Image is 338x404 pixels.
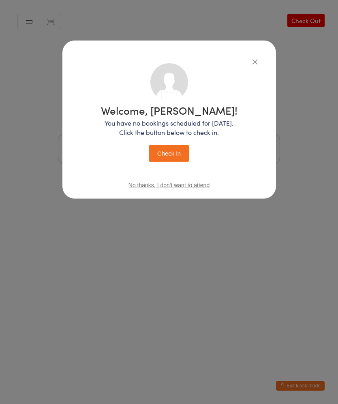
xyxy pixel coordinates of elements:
[150,63,188,101] img: no_photo.png
[128,182,210,188] button: No thanks, I don't want to attend
[101,118,237,137] p: You have no bookings scheduled for [DATE]. Click the button below to check in.
[101,105,237,115] h1: Welcome, [PERSON_NAME]!
[149,145,189,162] button: Check in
